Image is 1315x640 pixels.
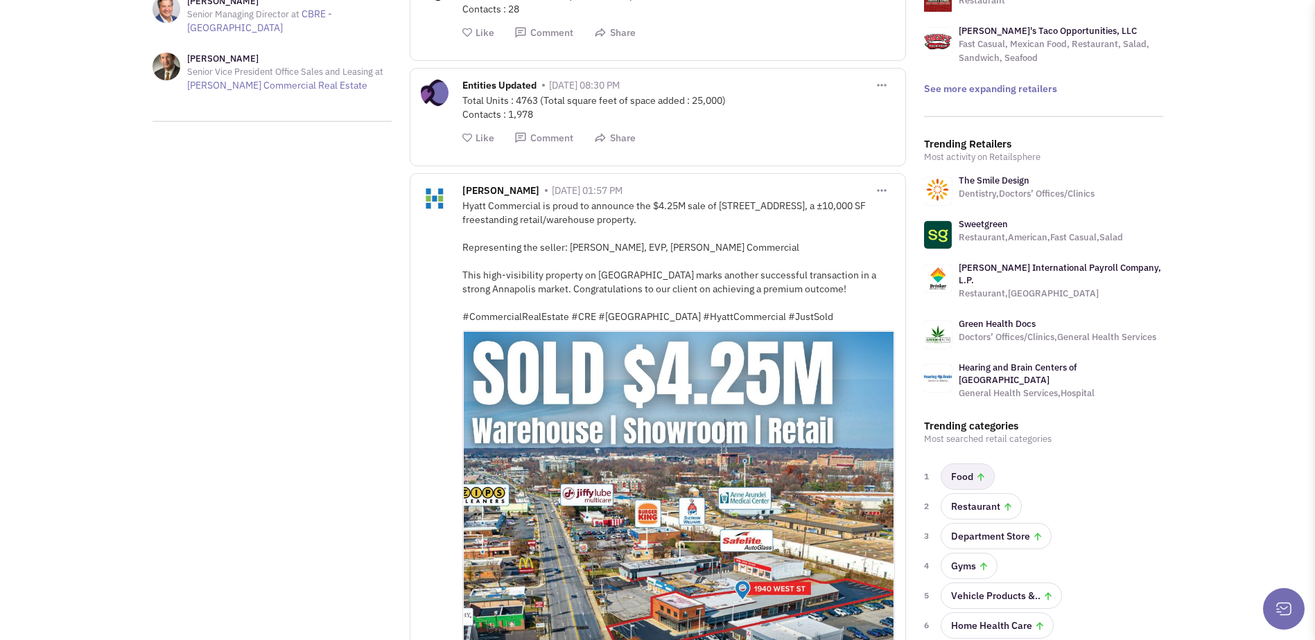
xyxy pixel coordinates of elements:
a: [PERSON_NAME] International Payroll Company, L.P. [959,262,1161,286]
button: Like [462,132,494,145]
h3: Trending Retailers [924,138,1163,150]
a: [PERSON_NAME] Commercial Real Estate [187,79,367,91]
span: Senior Managing Director at [187,8,299,20]
p: Doctors’ Offices/Clinics,General Health Services [959,330,1156,344]
button: Comment [514,26,573,39]
p: Restaurant,[GEOGRAPHIC_DATA] [959,287,1163,301]
span: Like [476,132,494,144]
span: 2 [924,499,932,513]
a: Department Store [941,523,1052,549]
a: Restaurant [941,493,1022,519]
span: Entities Updated [462,79,537,95]
div: Total Units : 4763 (Total square feet of space added : 25,000) Contacts : 1,978 [462,94,895,121]
a: Green Health Docs [959,318,1036,330]
p: General Health Services,Hospital [959,386,1163,400]
h3: Trending categories [924,420,1163,432]
p: Restaurant,American,Fast Casual,Salad [959,231,1123,245]
p: Dentistry,Doctors’ Offices/Clinics [959,187,1095,201]
a: Food [941,463,995,490]
span: [PERSON_NAME] [462,184,539,200]
a: Hearing and Brain Centers of [GEOGRAPHIC_DATA] [959,362,1077,386]
a: CBRE - [GEOGRAPHIC_DATA] [187,8,332,34]
span: 4 [924,559,932,573]
a: Home Health Care [941,612,1054,639]
span: 3 [924,529,932,543]
span: [DATE] 01:57 PM [552,184,622,197]
a: The Smile Design [959,175,1029,186]
span: 6 [924,619,932,632]
span: [DATE] 08:30 PM [549,79,620,91]
p: Fast Casual, Mexican Food, Restaurant, Salad, Sandwich, Seafood [959,37,1163,65]
button: Share [594,26,636,39]
p: Most searched retail categories [924,432,1163,446]
a: See more expanding retailers [924,82,1057,95]
img: www.sweetgreen.com [924,221,952,249]
span: 5 [924,589,932,603]
a: Vehicle Products &.. [941,583,1062,609]
button: Comment [514,132,573,145]
span: Senior Vice President Office Sales and Leasing at [187,66,383,78]
button: Share [594,132,636,145]
img: logo [924,28,952,55]
a: Sweetgreen [959,218,1008,230]
a: [PERSON_NAME]'s Taco Opportunities, LLC [959,25,1137,37]
span: Like [476,26,494,39]
a: Gyms [941,553,998,579]
p: Most activity on Retailsphere [924,150,1163,164]
span: 1 [924,470,932,483]
div: Hyatt Commercial is proud to announce the $4.25M sale of [STREET_ADDRESS], a ±10,000 SF freestand... [462,199,895,323]
h3: [PERSON_NAME] [187,53,392,65]
button: Like [462,26,494,39]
